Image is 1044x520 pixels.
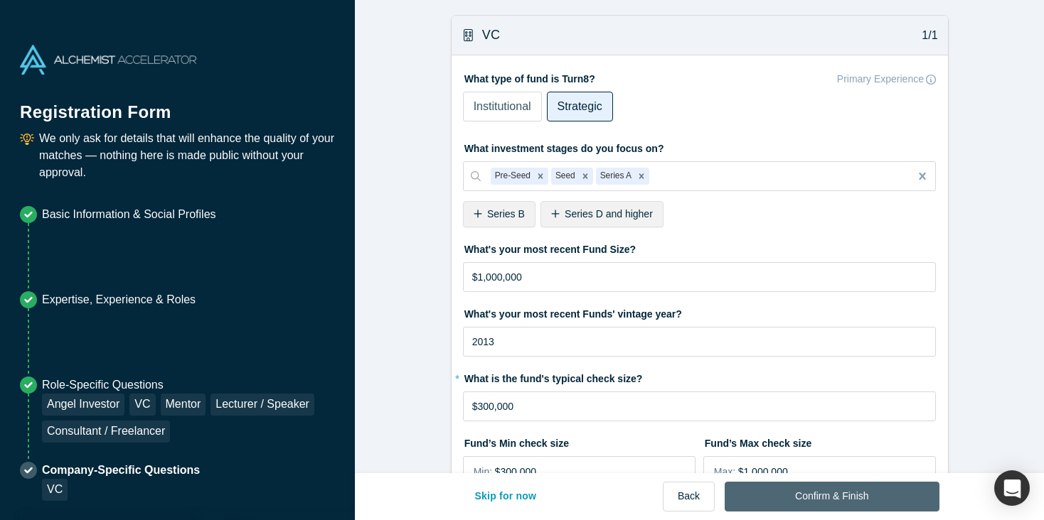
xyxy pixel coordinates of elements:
[42,206,216,223] p: Basic Information & Social Profiles
[551,168,577,185] div: Seed
[463,327,937,357] input: YYYY
[42,462,200,479] p: Company-Specific Questions
[915,27,938,44] p: 1/1
[474,465,492,480] span: Min:
[129,394,155,416] div: VC
[463,431,696,451] label: Fund’s Min check size
[474,100,531,112] span: Institutional
[39,130,335,181] p: We only ask for details that will enhance the quality of your matches — nothing here is made publ...
[463,201,536,227] div: Series B
[495,457,695,487] input: $
[463,302,937,322] label: What's your most recent Funds' vintage year?
[837,72,924,87] p: Primary Experience
[463,67,937,87] label: What type of fund is Turn8?
[663,482,715,511] button: Back
[20,45,196,75] img: Alchemist Accelerator Logo
[491,168,533,185] div: Pre-Seed
[20,85,335,125] h1: Registration Form
[577,168,593,185] div: Remove Seed
[463,367,937,386] label: What is the fund's typical check size?
[487,208,525,220] span: Series B
[565,208,653,220] span: Series D and higher
[714,465,735,480] span: Max:
[161,394,206,416] div: Mentor
[738,457,935,487] input: $
[703,431,937,451] label: Fund’s Max check size
[482,26,501,45] h3: VC
[463,136,937,156] label: What investment stages do you focus on?
[463,237,937,257] label: What's your most recent Fund Size?
[460,482,552,511] button: Skip for now
[634,168,649,185] div: Remove Series A
[725,482,939,511] button: Confirm & Finish
[42,394,124,416] div: Angel Investor
[540,201,664,227] div: Series D and higher
[533,168,548,185] div: Remove Pre-Seed
[42,479,68,501] div: VC
[463,391,937,421] input: $
[463,262,937,292] input: $
[42,291,196,308] p: Expertise, Experience & Roles
[558,100,602,112] span: Strategic
[42,421,170,443] div: Consultant / Freelancer
[42,377,335,394] p: Role-Specific Questions
[211,394,314,416] div: Lecturer / Speaker
[596,168,634,185] div: Series A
